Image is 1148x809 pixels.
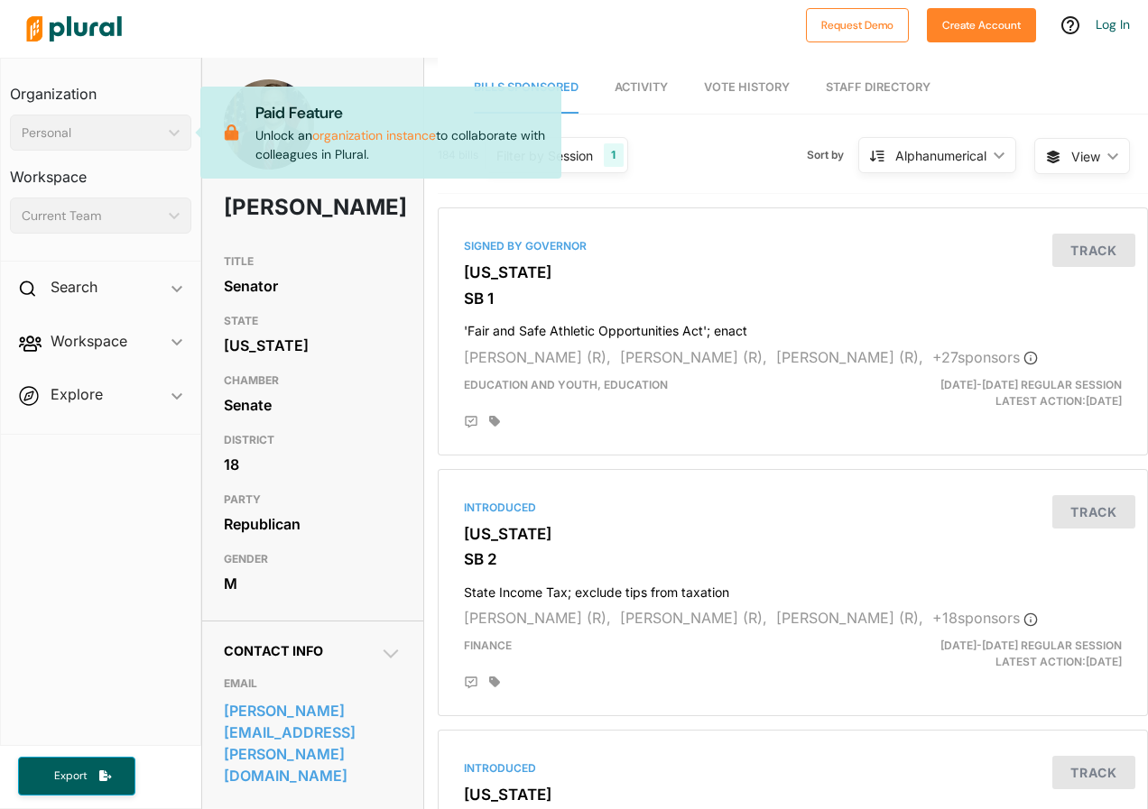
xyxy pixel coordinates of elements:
h1: [PERSON_NAME] [224,180,330,234]
div: Add tags [489,415,500,427]
h3: STATE [224,310,402,332]
h3: [US_STATE] [464,525,1122,543]
a: Create Account [927,14,1036,33]
div: Introduced [464,500,1122,516]
div: Latest Action: [DATE] [907,377,1135,409]
div: Add Position Statement [464,415,478,429]
span: + 27 sponsor s [932,348,1038,366]
h3: PARTY [224,489,402,510]
button: Track [1052,756,1135,789]
div: Senate [224,391,402,418]
h3: GENDER [224,548,402,570]
p: Paid Feature [255,101,547,124]
span: Bills Sponsored [474,80,579,94]
a: Log In [1096,16,1130,32]
span: Activity [615,80,668,94]
h3: EMAIL [224,673,402,694]
a: [PERSON_NAME][EMAIL_ADDRESS][PERSON_NAME][DOMAIN_NAME] [224,697,402,789]
h3: [US_STATE] [464,263,1122,281]
span: [PERSON_NAME] (R), [464,609,611,627]
h2: Search [51,277,97,297]
h3: DISTRICT [224,429,402,451]
div: Senator [224,272,402,299]
h3: SB 1 [464,290,1122,308]
div: Introduced [464,760,1122,777]
a: Vote History [704,62,790,114]
h4: State Income Tax; exclude tips from taxation [464,576,1122,601]
a: Bills Sponsored [474,62,579,114]
div: [US_STATE] [224,332,402,359]
span: [PERSON_NAME] (R), [776,609,923,627]
button: Track [1052,234,1135,267]
a: Activity [615,62,668,114]
span: [PERSON_NAME] (R), [464,348,611,366]
span: Education and Youth, Education [464,378,668,391]
span: Sort by [807,147,858,163]
span: + 18 sponsor s [932,609,1038,627]
div: M [224,570,402,597]
div: Alphanumerical [895,146,986,165]
h3: [US_STATE] [464,786,1122,804]
span: Export [42,768,99,784]
span: [PERSON_NAME] (R), [776,348,923,366]
a: Staff Directory [826,62,930,114]
button: Create Account [927,8,1036,42]
span: View [1071,147,1100,166]
div: Latest Action: [DATE] [907,638,1135,670]
div: Republican [224,510,402,538]
a: organization instance [312,127,436,143]
button: Request Demo [806,8,909,42]
span: [PERSON_NAME] (R), [620,348,767,366]
h3: SB 2 [464,550,1122,568]
span: Finance [464,639,512,652]
h3: TITLE [224,251,402,272]
h3: Workspace [10,151,191,190]
button: Export [18,757,135,795]
button: Track [1052,495,1135,529]
div: 18 [224,451,402,478]
h3: Organization [10,68,191,107]
p: Unlock an to collaborate with colleagues in Plural. [255,101,547,164]
h3: CHAMBER [224,370,402,391]
div: Add tags [489,676,500,688]
a: Request Demo [806,14,909,33]
span: [DATE]-[DATE] Regular Session [940,378,1122,391]
div: 1 [604,143,623,167]
div: Personal [22,124,162,142]
h4: 'Fair and Safe Athletic Opportunities Act'; enact [464,315,1122,339]
div: Add Position Statement [464,676,478,690]
span: Contact Info [224,643,323,658]
span: [DATE]-[DATE] Regular Session [940,639,1122,652]
div: Current Team [22,207,162,225]
div: Signed by Governor [464,238,1122,254]
span: Vote History [704,80,790,94]
span: [PERSON_NAME] (R), [620,609,767,627]
img: Headshot of John Kennedy [224,79,314,192]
